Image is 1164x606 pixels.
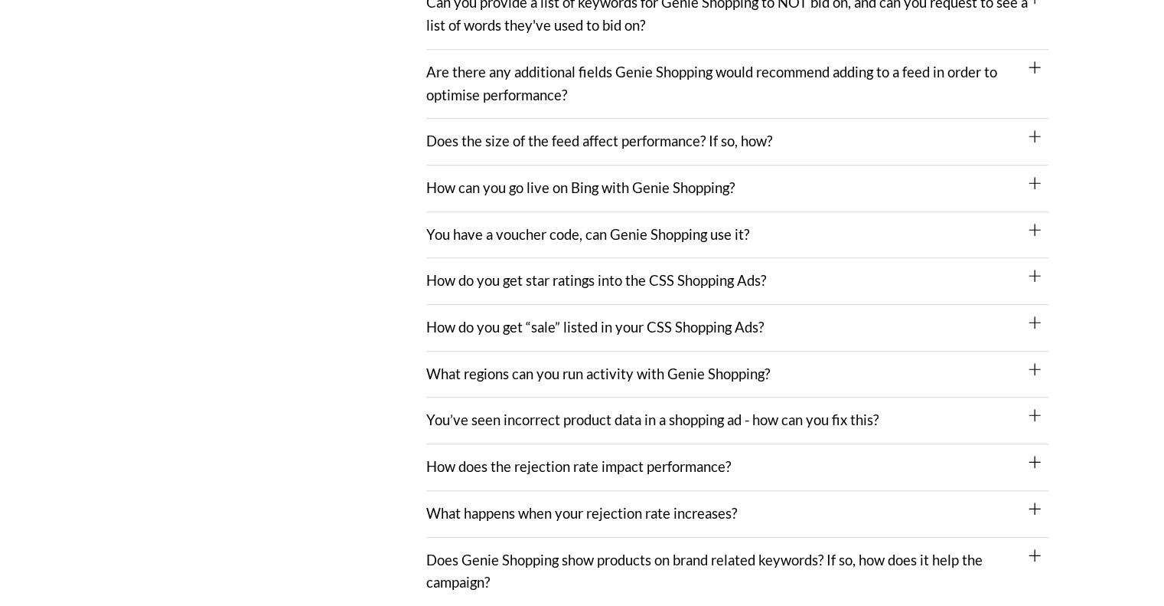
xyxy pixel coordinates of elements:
div: What happens when your rejection rate increases? [426,491,1048,538]
a: Are there any additional fields Genie Shopping would recommend adding to a feed in order to optim... [426,64,997,103]
a: Does Genie Shopping show products on brand related keywords? If so, how does it help the campaign? [426,552,983,591]
a: How do you get “sale” listed in your CSS Shopping Ads? [426,319,764,336]
div: How can you go live on Bing with Genie Shopping? [426,165,1048,212]
div: How do you get star ratings into the CSS Shopping Ads? [426,258,1048,305]
a: How can you go live on Bing with Genie Shopping? [426,179,735,196]
a: You’ve seen incorrect product data in a shopping ad - how can you fix this? [426,411,879,428]
a: How does the rejection rate impact performance? [426,458,731,475]
a: How do you get star ratings into the CSS Shopping Ads? [426,272,766,289]
a: What happens when your rejection rate increases? [426,505,737,522]
div: You have a voucher code, can Genie Shopping use it? [426,212,1048,259]
a: You have a voucher code, can Genie Shopping use it? [426,226,749,243]
div: How do you get “sale” listed in your CSS Shopping Ads? [426,305,1048,352]
a: What regions can you run activity with Genie Shopping? [426,365,770,382]
div: Are there any additional fields Genie Shopping would recommend adding to a feed in order to optim... [426,50,1048,119]
div: How does the rejection rate impact performance? [426,444,1048,491]
div: Does the size of the feed affect performance? If so, how? [426,119,1048,165]
div: You’ve seen incorrect product data in a shopping ad - how can you fix this? [426,398,1048,444]
a: Does the size of the feed affect performance? If so, how? [426,133,772,149]
div: What regions can you run activity with Genie Shopping? [426,352,1048,398]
